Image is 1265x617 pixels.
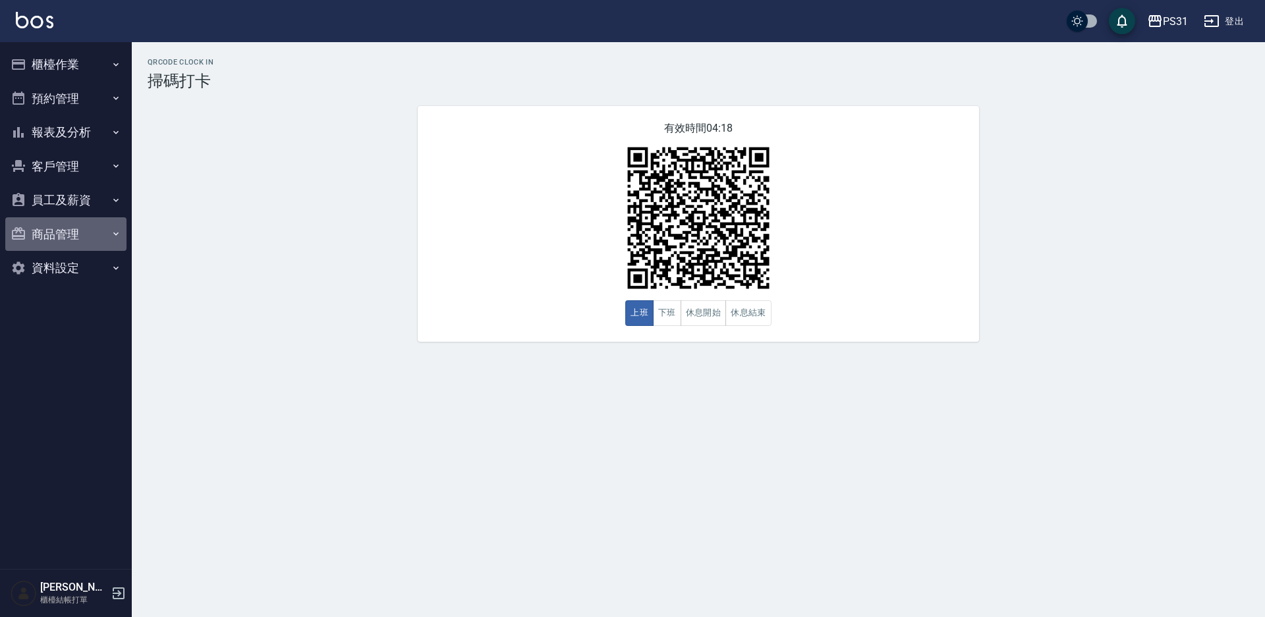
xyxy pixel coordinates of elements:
p: 櫃檯結帳打單 [40,594,107,606]
div: PS31 [1163,13,1188,30]
button: PS31 [1142,8,1193,35]
button: 上班 [625,300,654,326]
button: 下班 [653,300,681,326]
button: 休息開始 [681,300,727,326]
img: Logo [16,12,53,28]
button: 客戶管理 [5,149,126,184]
button: save [1109,8,1135,34]
button: 報表及分析 [5,115,126,149]
h5: [PERSON_NAME] [40,581,107,594]
img: Person [11,580,37,606]
button: 登出 [1198,9,1249,34]
button: 預約管理 [5,82,126,116]
button: 櫃檯作業 [5,47,126,82]
h3: 掃碼打卡 [148,72,1249,90]
button: 商品管理 [5,217,126,252]
button: 員工及薪資 [5,183,126,217]
button: 休息結束 [725,300,772,326]
div: 有效時間 04:18 [418,106,979,342]
h2: QRcode Clock In [148,58,1249,67]
button: 資料設定 [5,251,126,285]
